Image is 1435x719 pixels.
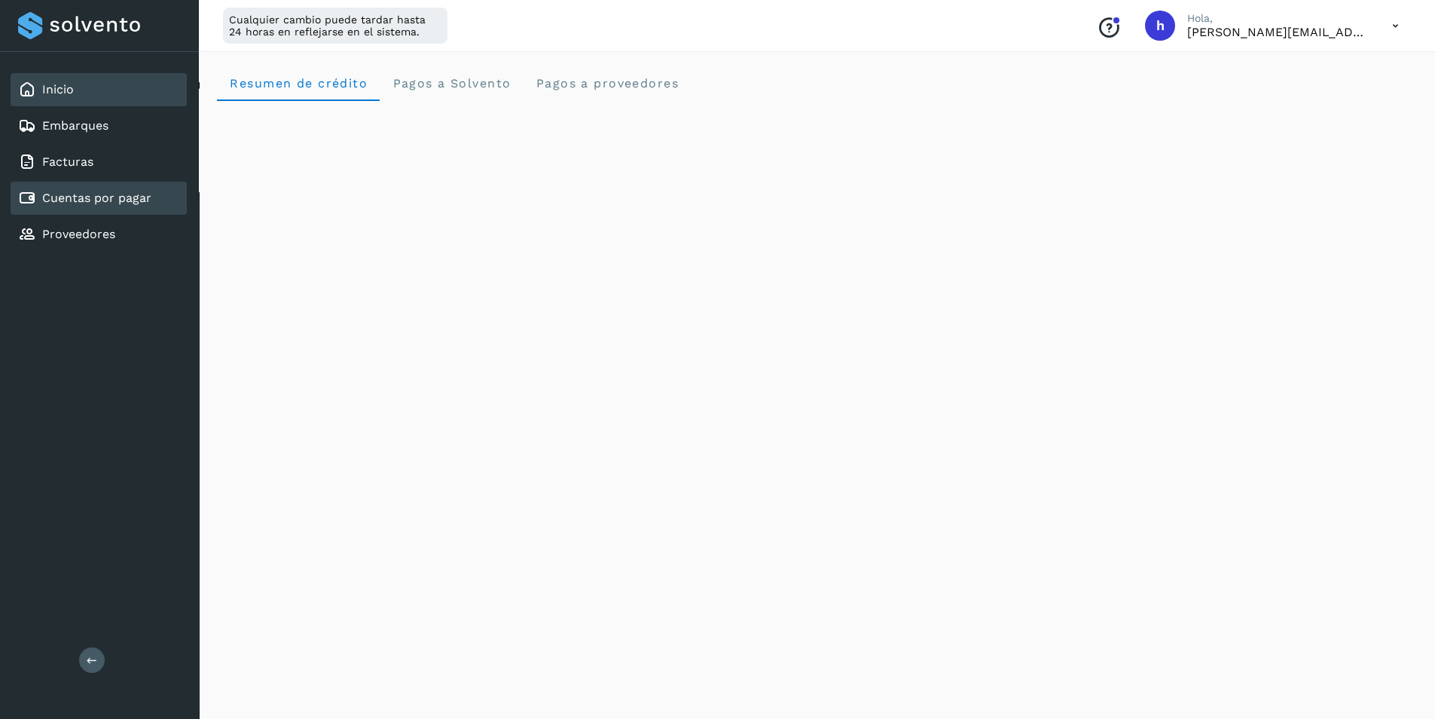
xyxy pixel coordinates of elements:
[42,118,108,133] a: Embarques
[11,182,187,215] div: Cuentas por pagar
[11,218,187,251] div: Proveedores
[42,155,93,169] a: Facturas
[1187,12,1368,25] p: Hola,
[11,145,187,179] div: Facturas
[11,73,187,106] div: Inicio
[1187,25,1368,39] p: horacio@etv1.com.mx
[535,76,679,90] span: Pagos a proveedores
[229,76,368,90] span: Resumen de crédito
[42,227,115,241] a: Proveedores
[42,82,74,96] a: Inicio
[42,191,151,205] a: Cuentas por pagar
[392,76,511,90] span: Pagos a Solvento
[223,8,447,44] div: Cualquier cambio puede tardar hasta 24 horas en reflejarse en el sistema.
[11,109,187,142] div: Embarques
